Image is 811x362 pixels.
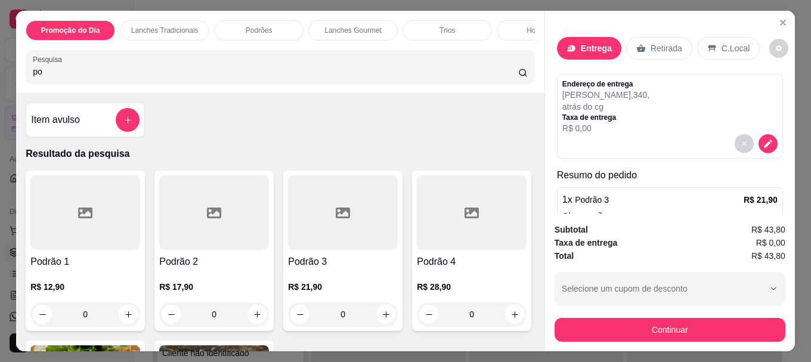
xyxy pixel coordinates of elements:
p: atrás do cg [562,101,649,113]
strong: Taxa de entrega [555,238,618,247]
p: Taxa de entrega [562,113,649,122]
button: Close [773,13,793,32]
p: Entrega [581,42,612,54]
button: decrease-product-quantity [769,39,788,58]
button: decrease-product-quantity [735,134,754,153]
p: Resultado da pesquisa [26,147,535,161]
button: Selecione um cupom de desconto [555,272,785,305]
span: R$ 0,00 [756,236,785,249]
p: Promoção do Dia [41,26,100,35]
p: Trios [439,26,455,35]
p: R$ 17,90 [159,281,269,293]
p: Observação: [562,210,778,222]
strong: Subtotal [555,225,588,234]
h4: Item avulso [31,113,80,127]
p: R$ 0,00 [562,122,649,134]
p: Lanches Gourmet [325,26,382,35]
h4: Podrão 2 [159,255,269,269]
p: [PERSON_NAME] , 340 , [562,89,649,101]
h4: Podrão 4 [417,255,527,269]
span: R$ 43,80 [751,223,785,236]
span: Podrão 3 [575,195,609,205]
p: Podrões [246,26,273,35]
p: R$ 28,90 [417,281,527,293]
p: Hot Dogs [527,26,556,35]
span: R$ 43,80 [751,249,785,262]
p: C.Local [722,42,750,54]
p: R$ 12,90 [30,281,140,293]
strong: Total [555,251,574,261]
p: R$ 21,90 [744,194,778,206]
p: R$ 21,90 [288,281,398,293]
button: decrease-product-quantity [759,134,778,153]
input: Pesquisa [33,66,518,78]
label: Pesquisa [33,54,66,64]
p: Lanches Tradicionais [131,26,199,35]
p: Endereço de entrega [562,79,649,89]
h4: Podrão 3 [288,255,398,269]
p: 1 x [562,193,609,207]
h4: Podrão 1 [30,255,140,269]
button: Continuar [555,318,785,342]
p: Resumo do pedido [557,168,783,182]
p: Retirada [651,42,682,54]
button: add-separate-item [116,108,140,132]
